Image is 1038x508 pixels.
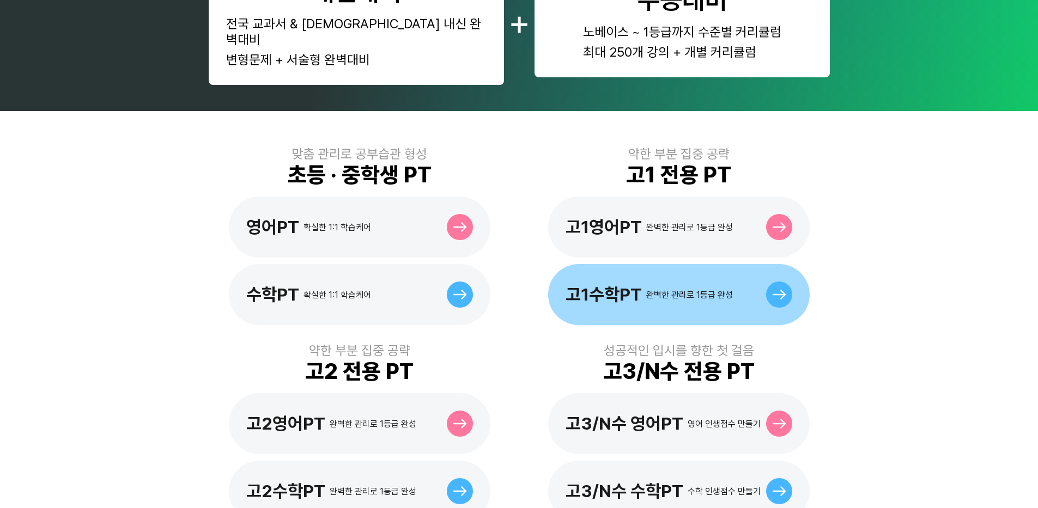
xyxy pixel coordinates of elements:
div: 고2 전용 PT [305,358,414,384]
div: 고3/N수 영어PT [566,413,683,434]
div: 완벽한 관리로 1등급 완성 [330,486,416,497]
div: 확실한 1:1 학습케어 [303,222,371,232]
div: 완벽한 관리로 1등급 완성 [330,419,416,429]
div: 고2영어PT [246,413,325,434]
div: 약한 부분 집중 공략 [309,342,410,358]
div: + [508,1,530,42]
div: 최대 250개 강의 + 개별 커리큘럼 [583,44,781,60]
div: 수학PT [246,284,299,305]
div: 초등 · 중학생 PT [288,162,432,188]
div: 고3/N수 수학PT [566,481,683,501]
div: 맞춤 관리로 공부습관 형성 [292,146,427,162]
div: 성공적인 입시를 향한 첫 걸음 [604,342,754,358]
div: 완벽한 관리로 1등급 완성 [646,222,733,232]
div: 전국 교과서 & [DEMOGRAPHIC_DATA] 내신 완벽대비 [226,16,487,47]
div: 노베이스 ~ 1등급까지 수준별 커리큘럼 [583,24,781,40]
div: 영어 인생점수 만들기 [688,419,761,429]
div: 확실한 1:1 학습케어 [303,290,371,300]
div: 완벽한 관리로 1등급 완성 [646,290,733,300]
div: 약한 부분 집중 공략 [628,146,730,162]
div: 고1 전용 PT [626,162,731,188]
div: 영어PT [246,217,299,237]
div: 고2수학PT [246,481,325,501]
div: 수학 인생점수 만들기 [688,486,761,497]
div: 변형문제 + 서술형 완벽대비 [226,52,487,68]
div: 고3/N수 전용 PT [603,358,755,384]
div: 고1영어PT [566,217,642,237]
div: 고1수학PT [566,284,642,305]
